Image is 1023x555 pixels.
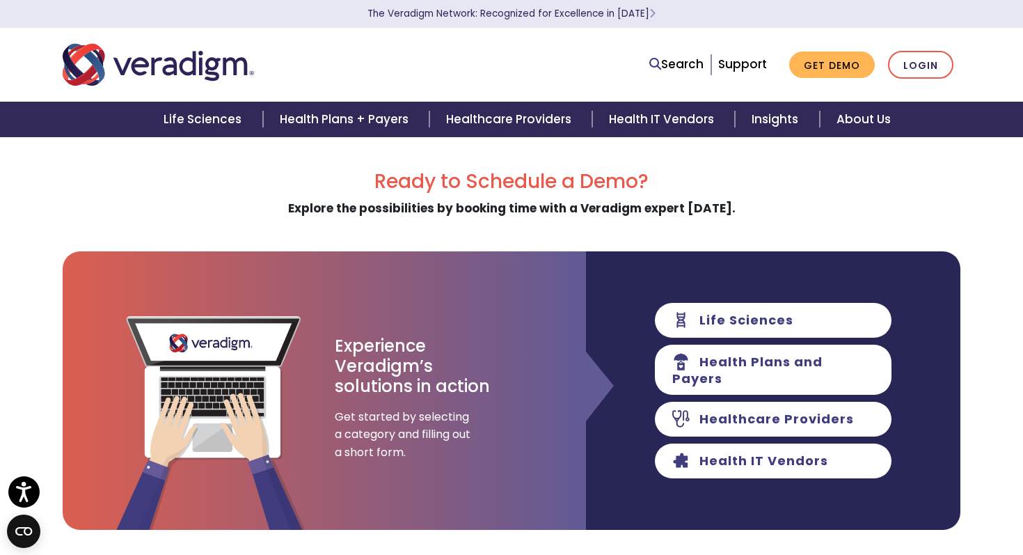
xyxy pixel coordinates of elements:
button: Open CMP widget [7,515,40,548]
h2: Ready to Schedule a Demo? [63,170,960,194]
a: Support [718,56,767,72]
span: Learn More [649,7,656,20]
img: Veradigm logo [63,42,254,88]
a: Health Plans + Payers [263,102,429,137]
a: Health IT Vendors [592,102,735,137]
a: Search [649,55,704,74]
a: Login [888,51,953,79]
span: Get started by selecting a category and filling out a short form. [335,408,474,462]
h3: Experience Veradigm’s solutions in action [335,336,491,396]
a: Healthcare Providers [429,102,592,137]
a: Life Sciences [147,102,262,137]
a: About Us [820,102,907,137]
a: Get Demo [789,52,875,79]
a: Insights [735,102,819,137]
strong: Explore the possibilities by booking time with a Veradigm expert [DATE]. [288,200,736,217]
a: The Veradigm Network: Recognized for Excellence in [DATE]Learn More [367,7,656,20]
